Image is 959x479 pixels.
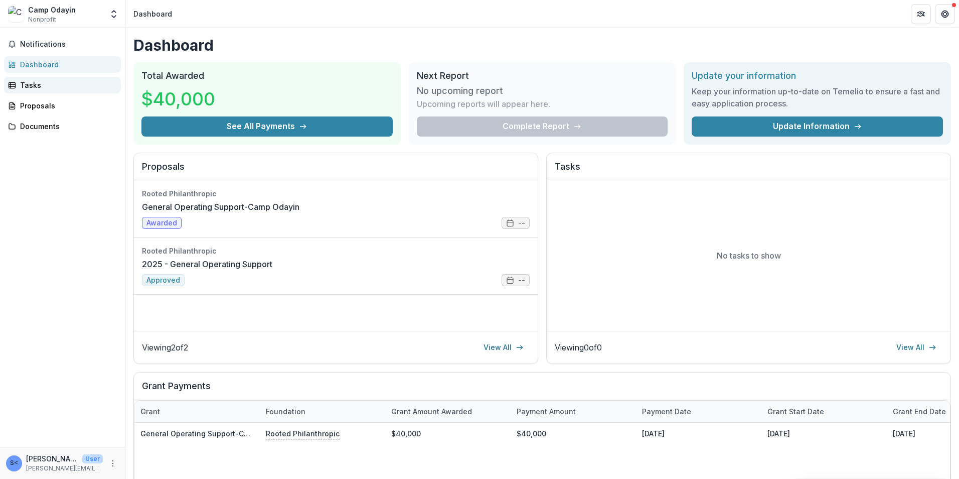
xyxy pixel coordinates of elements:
span: Nonprofit [28,15,56,24]
div: Tasks [20,80,113,90]
div: Payment Amount [511,401,636,422]
div: Grant [134,406,166,417]
h2: Grant Payments [142,381,942,400]
div: $40,000 [511,423,636,444]
h2: Next Report [417,70,668,81]
div: Documents [20,121,113,132]
div: Foundation [260,401,385,422]
div: Foundation [260,406,311,417]
div: Camp Odayin [28,5,76,15]
h3: Keep your information up-to-date on Temelio to ensure a fast and easy application process. [692,85,943,109]
button: More [107,457,119,469]
h1: Dashboard [133,36,951,54]
div: Proposals [20,100,113,111]
div: Payment date [636,401,761,422]
h2: Total Awarded [141,70,393,81]
p: Viewing 0 of 0 [555,341,602,353]
p: Upcoming reports will appear here. [417,98,550,110]
p: Viewing 2 of 2 [142,341,188,353]
div: Grant start date [761,401,887,422]
a: General Operating Support-Camp Odayin [140,429,286,438]
h3: No upcoming report [417,85,503,96]
a: View All [477,339,530,355]
div: [DATE] [761,423,887,444]
a: View All [890,339,942,355]
button: Open entity switcher [107,4,121,24]
div: Dashboard [133,9,172,19]
div: Grant amount awarded [385,401,511,422]
div: Grant [134,401,260,422]
h2: Proposals [142,161,530,180]
button: Get Help [935,4,955,24]
div: Sara Meslow <sara@campodayin.org> [10,460,18,466]
div: Dashboard [20,59,113,70]
p: [PERSON_NAME] <[PERSON_NAME][EMAIL_ADDRESS][DOMAIN_NAME]> [26,453,78,464]
a: Update Information [692,116,943,137]
img: Camp Odayin [8,6,24,22]
p: No tasks to show [717,250,781,262]
p: [PERSON_NAME][EMAIL_ADDRESS][DOMAIN_NAME] [26,464,103,473]
button: See All Payments [141,116,393,137]
button: Notifications [4,36,121,52]
p: User [82,454,103,463]
a: Documents [4,118,121,135]
a: Tasks [4,77,121,93]
p: Rooted Philanthropic [266,428,340,439]
div: $40,000 [385,423,511,444]
button: Partners [911,4,931,24]
a: Dashboard [4,56,121,73]
h2: Update your information [692,70,943,81]
a: 2025 - General Operating Support [142,258,272,270]
a: General Operating Support-Camp Odayin [142,201,299,213]
nav: breadcrumb [129,7,176,21]
div: [DATE] [636,423,761,444]
a: Proposals [4,97,121,114]
div: Payment Amount [511,406,582,417]
div: Grant start date [761,406,830,417]
div: Payment date [636,406,697,417]
div: Grant amount awarded [385,406,478,417]
div: Grant end date [887,406,952,417]
h3: $40,000 [141,85,217,112]
span: Notifications [20,40,117,49]
h2: Tasks [555,161,942,180]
